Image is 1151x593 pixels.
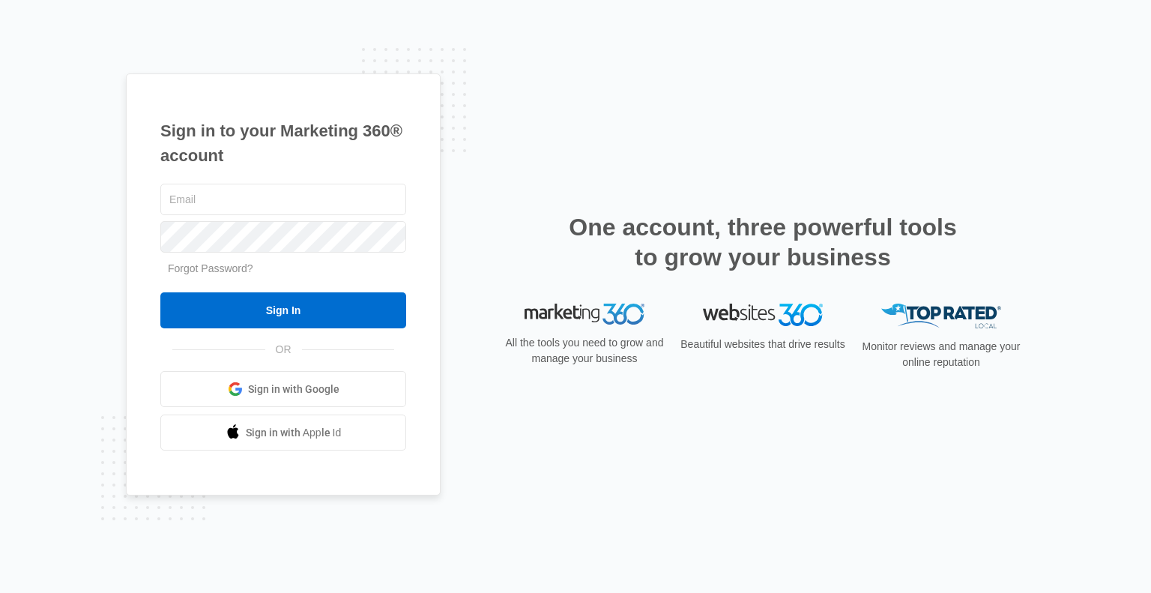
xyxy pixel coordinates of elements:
[525,304,644,325] img: Marketing 360
[703,304,823,325] img: Websites 360
[160,118,406,168] h1: Sign in to your Marketing 360® account
[881,304,1001,328] img: Top Rated Local
[857,339,1025,370] p: Monitor reviews and manage your online reputation
[248,382,339,397] span: Sign in with Google
[160,415,406,451] a: Sign in with Apple Id
[168,262,253,274] a: Forgot Password?
[501,335,668,367] p: All the tools you need to grow and manage your business
[679,337,847,352] p: Beautiful websites that drive results
[160,292,406,328] input: Sign In
[246,425,342,441] span: Sign in with Apple Id
[265,342,302,358] span: OR
[564,212,961,272] h2: One account, three powerful tools to grow your business
[160,371,406,407] a: Sign in with Google
[160,184,406,215] input: Email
